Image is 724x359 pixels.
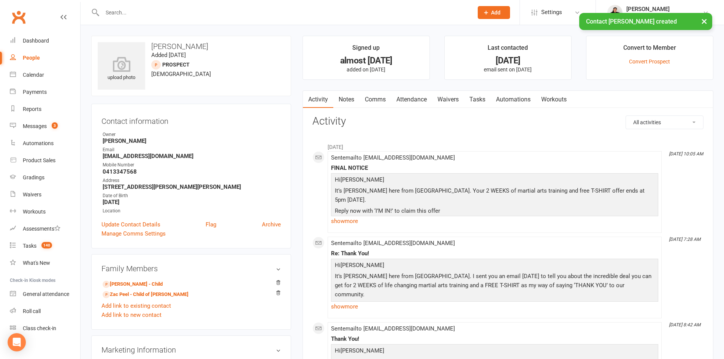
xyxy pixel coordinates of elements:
[452,57,564,65] div: [DATE]
[10,169,80,186] a: Gradings
[103,291,189,299] a: Zac Peel - Child of [PERSON_NAME]
[101,346,281,354] h3: Marketing Information
[100,7,468,18] input: Search...
[101,114,281,125] h3: Contact information
[303,91,333,108] a: Activity
[8,333,26,351] div: Open Intercom Messenger
[10,152,80,169] a: Product Sales
[333,186,656,206] p: It’s [PERSON_NAME] here from [GEOGRAPHIC_DATA]. Your 2 WEEKS of martial arts training and free T-...
[23,106,41,112] div: Reports
[103,153,281,160] strong: [EMAIL_ADDRESS][DOMAIN_NAME]
[103,199,281,206] strong: [DATE]
[333,175,656,186] p: [PERSON_NAME]
[623,43,676,57] div: Convert to Member
[262,220,281,229] a: Archive
[331,216,658,226] a: show more
[23,291,69,297] div: General attendance
[331,336,658,342] div: Thank You!
[101,229,166,238] a: Manage Comms Settings
[10,66,80,84] a: Calendar
[52,122,58,129] span: 3
[206,220,216,229] a: Flag
[151,52,186,59] time: Added [DATE]
[23,174,44,180] div: Gradings
[391,91,432,108] a: Attendance
[103,131,281,138] div: Owner
[41,242,52,248] span: 140
[310,57,423,65] div: almost [DATE]
[10,255,80,272] a: What's New
[312,115,703,127] h3: Activity
[10,286,80,303] a: General attendance kiosk mode
[101,264,281,273] h3: Family Members
[10,220,80,237] a: Assessments
[333,301,656,312] p: The offer remains open Until 5pm [DATE]
[331,154,455,161] span: Sent email to [EMAIL_ADDRESS][DOMAIN_NAME]
[331,325,455,332] span: Sent email to [EMAIL_ADDRESS][DOMAIN_NAME]
[629,59,670,65] a: Convert Prospect
[23,308,41,314] div: Roll call
[23,226,60,232] div: Assessments
[23,140,54,146] div: Automations
[352,43,380,57] div: Signed up
[464,91,491,108] a: Tasks
[98,57,145,82] div: upload photo
[541,4,562,21] span: Settings
[23,38,49,44] div: Dashboard
[10,118,80,135] a: Messages 3
[491,91,536,108] a: Automations
[23,72,44,78] div: Calendar
[452,66,564,73] p: email sent on [DATE]
[579,13,712,30] div: Contact [PERSON_NAME] created
[101,310,162,319] a: Add link to new contact
[23,157,55,163] div: Product Sales
[478,6,510,19] button: Add
[488,43,528,57] div: Last contacted
[103,138,281,144] strong: [PERSON_NAME]
[335,262,341,269] span: Hi
[10,303,80,320] a: Roll call
[312,139,703,151] li: [DATE]
[335,347,341,354] span: Hi
[103,177,281,184] div: Address
[23,260,50,266] div: What's New
[23,123,47,129] div: Messages
[23,243,36,249] div: Tasks
[331,240,455,247] span: Sent email to [EMAIL_ADDRESS][DOMAIN_NAME]
[333,272,656,301] p: It’s [PERSON_NAME] here from [GEOGRAPHIC_DATA]. I sent you an email [DATE] to tell you about the ...
[626,13,703,19] div: Phoenix Training Centre PTY LTD
[162,62,190,68] snap: prospect
[536,91,572,108] a: Workouts
[432,91,464,108] a: Waivers
[10,237,80,255] a: Tasks 140
[333,346,656,357] p: [PERSON_NAME]
[103,146,281,153] div: Email
[333,206,656,217] p: Reply now with ‘I’M IN!’ to claim this offer
[23,325,56,331] div: Class check-in
[103,192,281,199] div: Date of Birth
[10,203,80,220] a: Workouts
[101,301,171,310] a: Add link to existing contact
[669,237,700,242] i: [DATE] 7:28 AM
[10,320,80,337] a: Class kiosk mode
[626,6,703,13] div: [PERSON_NAME]
[310,66,423,73] p: added on [DATE]
[669,151,703,157] i: [DATE] 10:05 AM
[669,322,700,327] i: [DATE] 8:42 AM
[607,5,623,20] img: thumb_image1630818763.png
[331,250,658,257] div: Re: Thank You!
[335,176,341,183] span: Hi
[23,191,41,198] div: Waivers
[331,301,658,312] a: show more
[23,209,46,215] div: Workouts
[98,42,285,51] h3: [PERSON_NAME]
[331,165,658,171] div: FINAL NOTICE
[10,49,80,66] a: People
[491,9,501,16] span: Add
[101,220,160,229] a: Update Contact Details
[333,91,360,108] a: Notes
[10,84,80,101] a: Payments
[10,101,80,118] a: Reports
[23,55,40,61] div: People
[103,207,281,215] div: Location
